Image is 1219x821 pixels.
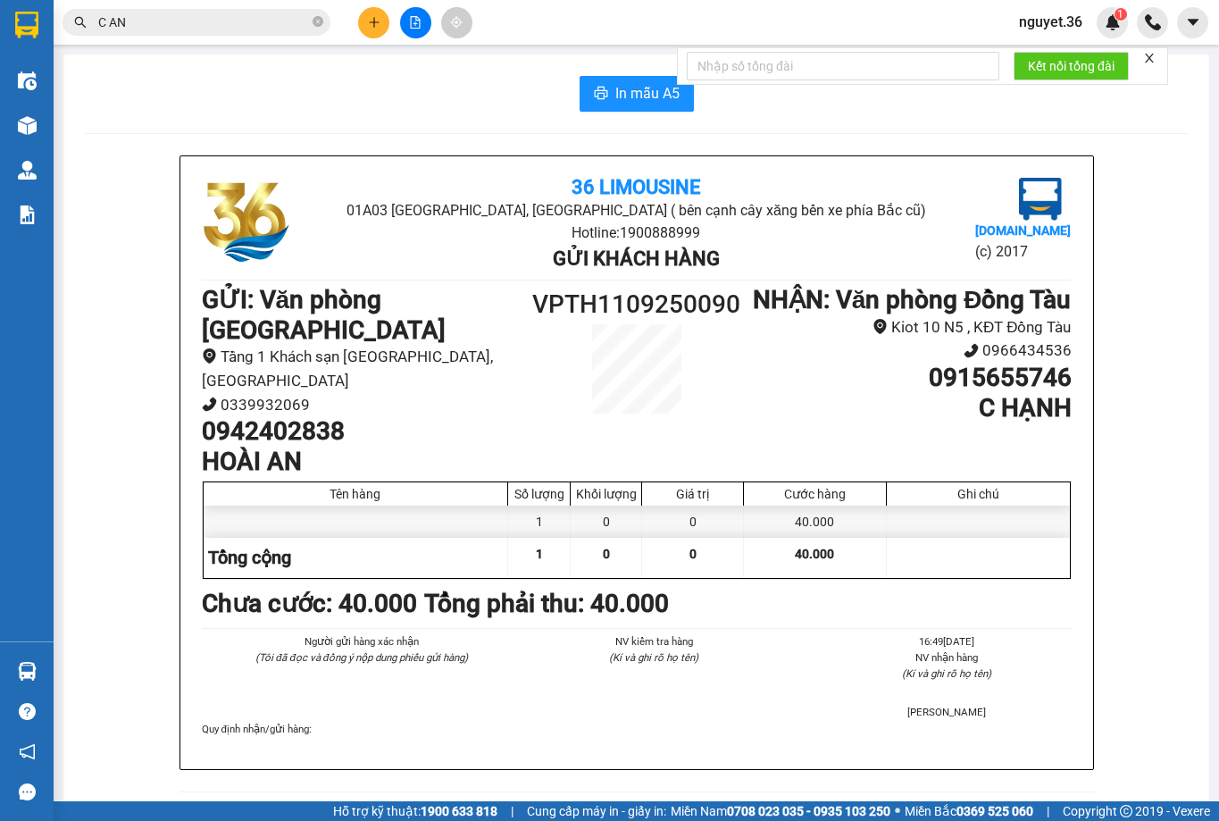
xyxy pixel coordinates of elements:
b: Tổng phải thu: 40.000 [424,589,669,618]
li: 01A03 [GEOGRAPHIC_DATA], [GEOGRAPHIC_DATA] ( bên cạnh cây xăng bến xe phía Bắc cũ) [346,199,926,222]
span: question-circle [19,703,36,720]
span: close-circle [313,14,323,31]
span: ⚪️ [895,808,900,815]
h1: HOÀI AN [202,447,528,477]
span: printer [594,86,608,103]
li: 01A03 [GEOGRAPHIC_DATA], [GEOGRAPHIC_DATA] ( bên cạnh cây xăng bến xe phía Bắc cũ) [99,44,405,111]
span: phone [202,397,217,412]
b: GỬI : Văn phòng [GEOGRAPHIC_DATA] [202,285,446,345]
span: caret-down [1185,14,1201,30]
img: logo-vxr [15,12,38,38]
span: 0 [603,547,610,561]
b: Chưa cước : 40.000 [202,589,417,618]
img: warehouse-icon [18,161,37,180]
span: Kết nối tổng đài [1028,56,1115,76]
li: 16:49[DATE] [822,633,1071,649]
span: | [511,801,513,821]
b: Gửi khách hàng [553,247,720,270]
div: Cước hàng [748,487,881,501]
button: Kết nối tổng đài [1014,52,1129,80]
h1: 0915655746 [745,363,1071,393]
img: warehouse-icon [18,71,37,90]
span: 0 [689,547,697,561]
sup: 1 [1115,8,1127,21]
img: phone-icon [1145,14,1161,30]
li: Kiot 10 N5 , KĐT Đồng Tàu [745,315,1071,339]
li: 0966434536 [745,339,1071,363]
img: logo.jpg [1019,178,1062,221]
img: icon-new-feature [1105,14,1121,30]
div: Khối lượng [575,487,637,501]
img: warehouse-icon [18,662,37,681]
li: [PERSON_NAME] [822,704,1071,720]
li: Hotline: 1900888999 [99,111,405,133]
button: printerIn mẫu A5 [580,76,694,112]
strong: 0708 023 035 - 0935 103 250 [727,804,890,818]
span: | [1047,801,1049,821]
div: 40.000 [744,506,886,538]
li: (c) 2017 [975,240,1071,263]
span: environment [202,348,217,364]
li: Hotline: 1900888999 [346,222,926,244]
strong: 1900 633 818 [421,804,497,818]
input: Tìm tên, số ĐT hoặc mã đơn [98,13,309,32]
span: close-circle [313,16,323,27]
span: In mẫu A5 [615,82,680,105]
span: notification [19,743,36,760]
span: copyright [1120,805,1132,817]
span: Cung cấp máy in - giấy in: [527,801,666,821]
span: Miền Nam [671,801,890,821]
button: caret-down [1177,7,1208,38]
button: aim [441,7,472,38]
div: 1 [508,506,571,538]
strong: 0369 525 060 [956,804,1033,818]
div: Tên hàng [208,487,504,501]
button: file-add [400,7,431,38]
i: (Kí và ghi rõ họ tên) [609,651,698,664]
span: nguyet.36 [1005,11,1097,33]
span: plus [368,16,380,29]
span: aim [450,16,463,29]
span: phone [964,343,979,358]
h1: 0942402838 [202,416,528,447]
li: Tầng 1 Khách sạn [GEOGRAPHIC_DATA], [GEOGRAPHIC_DATA] [202,345,528,392]
span: Hỗ trợ kỹ thuật: [333,801,497,821]
span: 1 [536,547,543,561]
i: (Tôi đã đọc và đồng ý nộp dung phiếu gửi hàng) [255,651,468,664]
li: NV nhận hàng [822,649,1071,666]
h1: C HẠNH [745,393,1071,423]
div: 0 [571,506,642,538]
li: NV kiểm tra hàng [530,633,779,649]
input: Nhập số tổng đài [687,52,999,80]
i: (Kí và ghi rõ họ tên) [902,667,991,680]
img: solution-icon [18,205,37,224]
b: [DOMAIN_NAME] [975,223,1071,238]
b: 36 Limousine [188,21,316,43]
img: logo.jpg [22,22,112,112]
img: warehouse-icon [18,116,37,135]
li: 0339932069 [202,393,528,417]
b: NHẬN : Văn phòng Đồng Tàu [753,285,1072,314]
span: close [1143,52,1156,64]
span: Miền Bắc [905,801,1033,821]
div: Giá trị [647,487,739,501]
b: 36 Limousine [572,176,700,198]
span: message [19,783,36,800]
div: 0 [642,506,744,538]
span: environment [873,319,888,334]
span: file-add [409,16,422,29]
button: plus [358,7,389,38]
img: logo.jpg [202,178,291,267]
span: Tổng cộng [208,547,291,568]
li: Người gửi hàng xác nhận [238,633,487,649]
h1: VPTH1109250090 [528,285,746,324]
span: 1 [1117,8,1123,21]
span: search [74,16,87,29]
div: Ghi chú [891,487,1065,501]
span: 40.000 [795,547,834,561]
div: Số lượng [513,487,565,501]
div: Quy định nhận/gửi hàng : [202,721,1072,737]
